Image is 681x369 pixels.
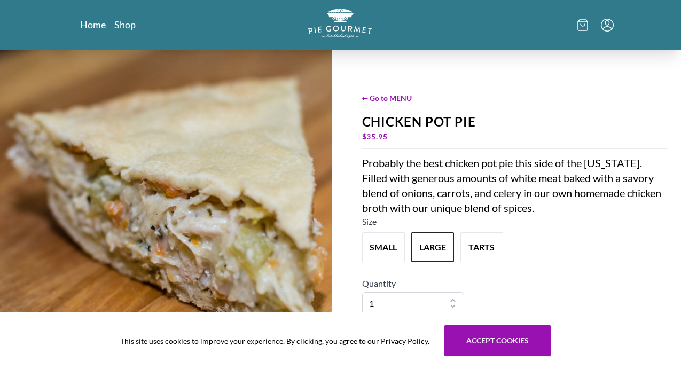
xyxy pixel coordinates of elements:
[308,9,372,41] a: Logo
[362,292,464,315] select: Quantity
[120,335,429,347] span: This site uses cookies to improve your experience. By clicking, you agree to our Privacy Policy.
[362,129,669,144] div: $ 35.95
[362,278,396,288] span: Quantity
[308,9,372,38] img: logo
[411,232,454,262] button: Variant Swatch
[444,325,551,356] button: Accept cookies
[80,18,106,31] a: Home
[362,216,377,226] span: Size
[601,19,614,32] button: Menu
[362,92,669,104] span: ← Go to MENU
[460,232,503,262] button: Variant Swatch
[114,18,136,31] a: Shop
[362,155,669,215] div: Probably the best chicken pot pie this side of the [US_STATE]. Filled with generous amounts of wh...
[362,232,405,262] button: Variant Swatch
[362,114,669,129] div: Chicken Pot Pie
